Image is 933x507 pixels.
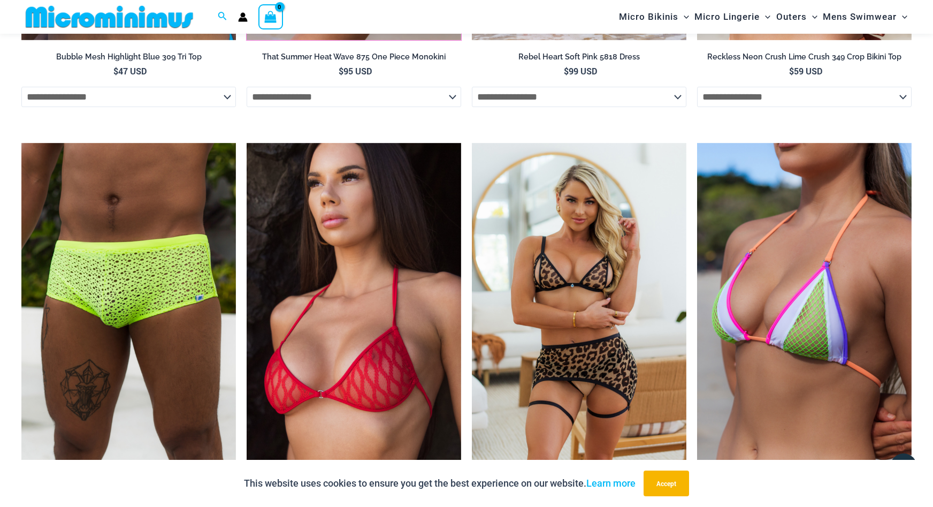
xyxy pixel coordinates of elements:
[21,5,197,29] img: MM SHOP LOGO FLAT
[21,143,236,465] img: Bells Highlight Yellow 007 Trunk 03
[247,52,461,66] a: That Summer Heat Wave 875 One Piece Monokini
[339,65,343,77] span: $
[218,10,227,24] a: Search icon link
[774,3,820,31] a: OutersMenu ToggleMenu Toggle
[247,143,461,465] a: Crystal Waves 327 Halter Top 01Crystal Waves 327 Halter Top 4149 Thong 01Crystal Waves 327 Halter...
[678,3,689,31] span: Menu Toggle
[586,478,636,489] a: Learn more
[615,2,912,32] nav: Site Navigation
[789,65,822,77] bdi: 59 USD
[247,52,461,62] h2: That Summer Heat Wave 875 One Piece Monokini
[697,143,912,465] a: Reckless Neon Crush Lime Crush 306 Tri Top 01Reckless Neon Crush Lime Crush 306 Tri Top 296 Cheek...
[694,3,760,31] span: Micro Lingerie
[472,143,686,465] a: Seduction Animal 1034 Bra 6034 Thong 5019 Skirt 02Seduction Animal 1034 Bra 6034 Thong 5019 Skirt...
[760,3,770,31] span: Menu Toggle
[644,471,689,496] button: Accept
[339,65,372,77] bdi: 95 USD
[564,65,597,77] bdi: 99 USD
[820,3,910,31] a: Mens SwimwearMenu ToggleMenu Toggle
[616,3,692,31] a: Micro BikinisMenu ToggleMenu Toggle
[823,3,897,31] span: Mens Swimwear
[258,4,283,29] a: View Shopping Cart, empty
[697,52,912,62] h2: Reckless Neon Crush Lime Crush 349 Crop Bikini Top
[247,143,461,465] img: Crystal Waves 327 Halter Top 01
[619,3,678,31] span: Micro Bikinis
[807,3,817,31] span: Menu Toggle
[21,52,236,62] h2: Bubble Mesh Highlight Blue 309 Tri Top
[789,65,794,77] span: $
[776,3,807,31] span: Outers
[472,52,686,62] h2: Rebel Heart Soft Pink 5818 Dress
[472,143,686,465] img: Seduction Animal 1034 Bra 6034 Thong 5019 Skirt 02
[113,65,118,77] span: $
[238,12,248,22] a: Account icon link
[472,52,686,66] a: Rebel Heart Soft Pink 5818 Dress
[692,3,773,31] a: Micro LingerieMenu ToggleMenu Toggle
[697,52,912,66] a: Reckless Neon Crush Lime Crush 349 Crop Bikini Top
[113,65,147,77] bdi: 47 USD
[244,475,636,491] p: This website uses cookies to ensure you get the best experience on our website.
[564,65,569,77] span: $
[21,52,236,66] a: Bubble Mesh Highlight Blue 309 Tri Top
[897,3,907,31] span: Menu Toggle
[697,143,912,465] img: Reckless Neon Crush Lime Crush 306 Tri Top 01
[21,143,236,465] a: Bells Highlight Yellow 007 Trunk 01Bells Highlight Yellow 007 Trunk 03Bells Highlight Yellow 007 ...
